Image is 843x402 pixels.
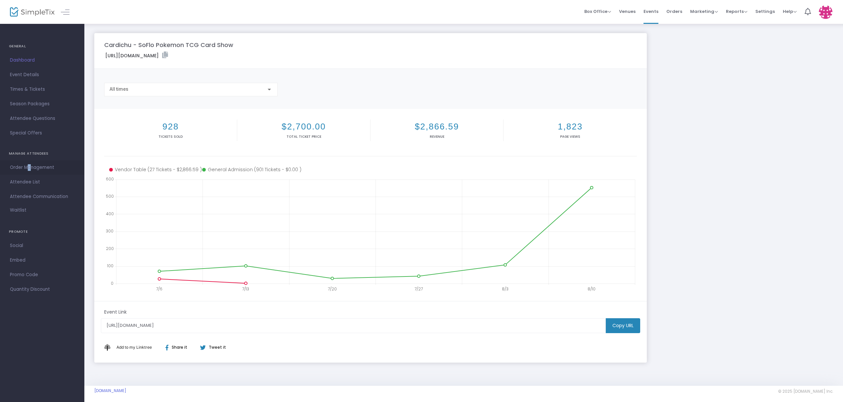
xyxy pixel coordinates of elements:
[10,256,74,265] span: Embed
[242,286,249,292] text: 7/13
[606,318,640,333] m-button: Copy URL
[690,8,718,15] span: Marketing
[505,122,635,132] h2: 1,823
[107,263,113,269] text: 100
[111,280,113,286] text: 0
[584,8,611,15] span: Box Office
[10,207,26,214] span: Waitlist
[10,192,74,201] span: Attendee Communication
[156,286,162,292] text: 7/6
[505,134,635,139] p: Page Views
[328,286,337,292] text: 7/20
[106,228,113,234] text: 300
[106,211,114,216] text: 400
[10,129,74,137] span: Special Offers
[239,122,369,132] h2: $2,700.00
[106,134,236,139] p: Tickets sold
[783,8,797,15] span: Help
[194,344,229,350] div: Tweet it
[372,134,502,139] p: Revenue
[104,309,127,316] m-panel-subtitle: Event Link
[106,193,114,199] text: 500
[106,176,114,182] text: 600
[502,286,509,292] text: 8/3
[666,3,682,20] span: Orders
[415,286,423,292] text: 7/27
[10,114,74,123] span: Attendee Questions
[10,241,74,250] span: Social
[104,344,115,350] img: linktree
[9,40,75,53] h4: GENERAL
[159,344,200,350] div: Share it
[115,339,154,355] button: Add This to My Linktree
[10,85,74,94] span: Times & Tickets
[106,122,236,132] h2: 928
[9,225,75,238] h4: PROMOTE
[10,271,74,279] span: Promo Code
[643,3,658,20] span: Events
[106,245,114,251] text: 200
[10,163,74,172] span: Order Management
[588,286,596,292] text: 8/10
[619,3,636,20] span: Venues
[94,388,126,393] a: [DOMAIN_NAME]
[10,56,74,65] span: Dashboard
[755,3,775,20] span: Settings
[116,345,152,350] span: Add to my Linktree
[9,147,75,160] h4: MANAGE ATTENDEES
[726,8,747,15] span: Reports
[110,86,128,92] span: All times
[105,52,168,59] label: [URL][DOMAIN_NAME]
[778,389,833,394] span: © 2025 [DOMAIN_NAME] Inc.
[104,40,233,49] m-panel-title: Cardichu - SoFlo Pokemon TCG Card Show
[239,134,369,139] p: Total Ticket Price
[10,285,74,294] span: Quantity Discount
[10,100,74,108] span: Season Packages
[10,71,74,79] span: Event Details
[10,178,74,186] span: Attendee List
[372,122,502,132] h2: $2,866.59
